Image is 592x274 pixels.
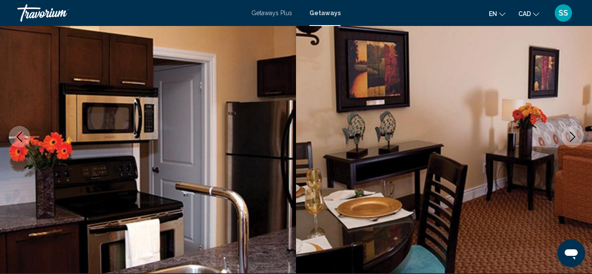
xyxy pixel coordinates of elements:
[559,9,568,17] span: SS
[17,4,243,22] a: Travorium
[489,10,497,17] span: en
[518,7,539,20] button: Change currency
[309,10,341,16] a: Getaways
[489,7,505,20] button: Change language
[552,4,575,22] button: User Menu
[557,239,585,267] iframe: Button to launch messaging window
[9,126,30,148] button: Previous image
[562,126,583,148] button: Next image
[518,10,531,17] span: CAD
[251,10,292,16] a: Getaways Plus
